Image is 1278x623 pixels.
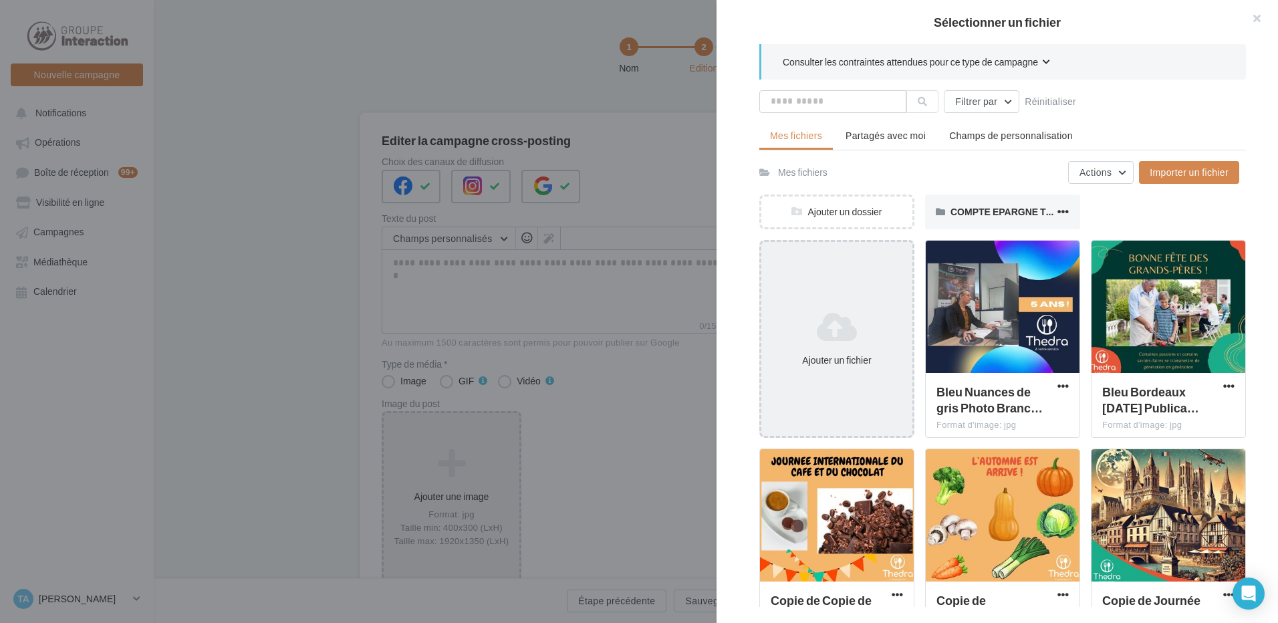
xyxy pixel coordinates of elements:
span: Partagés avec moi [846,130,926,141]
button: Actions [1068,161,1134,184]
span: Champs de personnalisation [949,130,1073,141]
span: COMPTE EPARGNE TEMPS [DATE] [950,206,1106,217]
span: Importer un fichier [1150,166,1229,178]
div: Ajouter un fichier [767,354,907,367]
button: Filtrer par [944,90,1019,113]
div: Ajouter un dossier [761,205,912,219]
button: Importer un fichier [1139,161,1239,184]
button: Réinitialiser [1019,94,1081,110]
h2: Sélectionner un fichier [738,16,1257,28]
div: Format d'image: jpg [936,419,1069,431]
div: Mes fichiers [778,166,827,179]
span: Bleu Bordeaux Fête des pères Publication Facebook [1102,384,1199,415]
span: Actions [1079,166,1112,178]
div: Format d'image: jpg [1102,419,1235,431]
div: Open Intercom Messenger [1233,578,1265,610]
span: Mes fichiers [770,130,822,141]
span: Bleu Nuances de gris Photo Branché et Dynamique Général Vœux Anniversaire Facebook Publication [936,384,1043,415]
span: Consulter les contraintes attendues pour ce type de campagne [783,55,1038,69]
button: Consulter les contraintes attendues pour ce type de campagne [783,55,1050,72]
